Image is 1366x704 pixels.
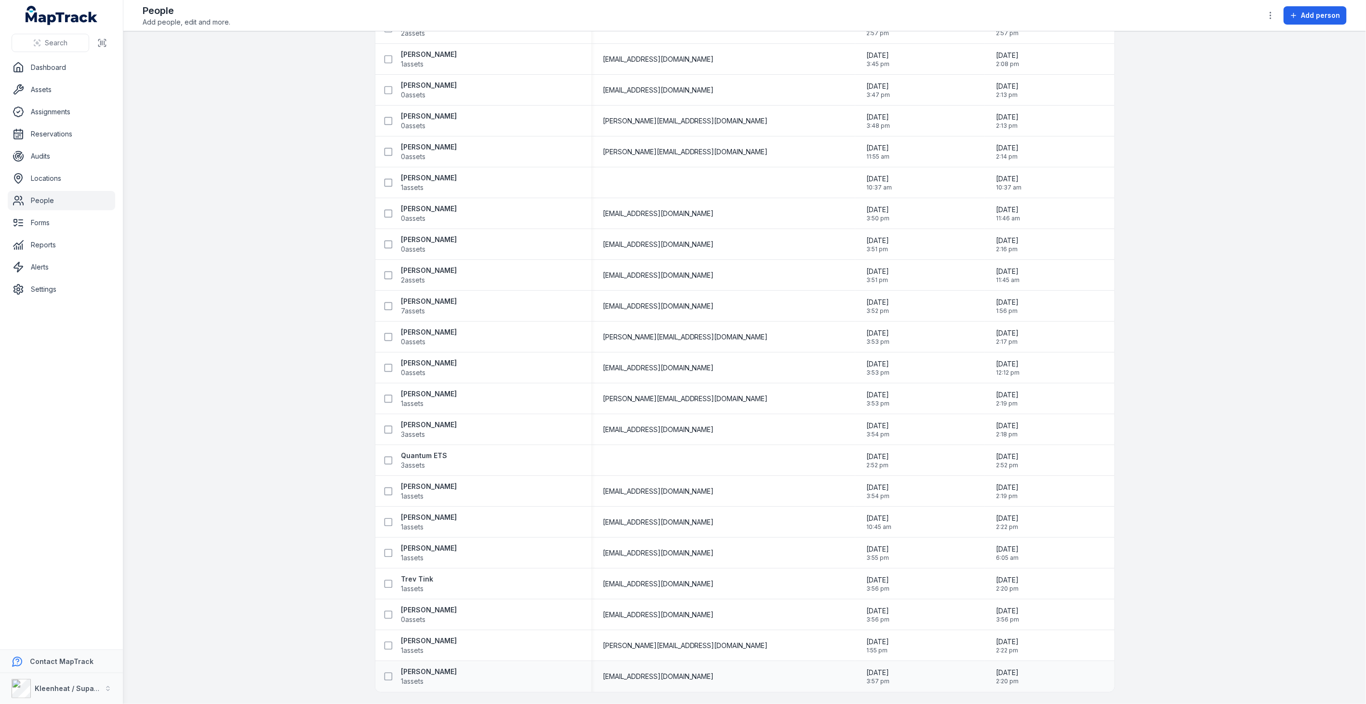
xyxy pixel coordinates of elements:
[867,143,890,153] span: [DATE]
[867,174,892,184] span: [DATE]
[867,51,890,60] span: [DATE]
[12,34,89,52] button: Search
[401,646,424,655] span: 1 assets
[867,492,890,500] span: 3:54 pm
[996,514,1019,531] time: 01/07/2025, 2:22:39 pm
[867,483,890,500] time: 11/10/2024, 3:54:55 pm
[996,421,1019,431] span: [DATE]
[603,517,714,527] span: [EMAIL_ADDRESS][DOMAIN_NAME]
[867,307,889,315] span: 3:52 pm
[603,672,714,681] span: [EMAIL_ADDRESS][DOMAIN_NAME]
[8,124,115,144] a: Reservations
[401,173,457,192] a: [PERSON_NAME]1assets
[867,514,892,531] time: 20/12/2024, 10:45:05 am
[401,266,457,275] strong: [PERSON_NAME]
[867,390,890,400] span: [DATE]
[603,548,714,558] span: [EMAIL_ADDRESS][DOMAIN_NAME]
[867,122,890,130] span: 3:48 pm
[996,267,1020,284] time: 25/02/2025, 11:45:26 am
[401,482,457,501] a: [PERSON_NAME]1assets
[996,215,1021,222] span: 11:46 am
[867,544,889,562] time: 11/10/2024, 3:55:52 pm
[401,399,424,408] span: 1 assets
[996,544,1019,554] span: [DATE]
[401,28,425,38] span: 2 assets
[867,298,889,307] span: [DATE]
[996,431,1019,438] span: 2:18 pm
[8,213,115,232] a: Forms
[401,667,457,677] strong: [PERSON_NAME]
[867,338,890,346] span: 3:53 pm
[603,271,714,280] span: [EMAIL_ADDRESS][DOMAIN_NAME]
[603,209,714,218] span: [EMAIL_ADDRESS][DOMAIN_NAME]
[401,297,457,306] strong: [PERSON_NAME]
[401,121,426,131] span: 0 assets
[867,245,889,253] span: 3:51 pm
[867,236,889,253] time: 11/10/2024, 3:51:19 pm
[867,606,890,623] time: 11/10/2024, 3:56:57 pm
[401,451,448,470] a: Quantum ETS3assets
[867,60,890,68] span: 3:45 pm
[867,452,889,469] time: 29/05/2025, 2:52:29 pm
[996,421,1019,438] time: 01/07/2025, 2:18:06 pm
[603,610,714,620] span: [EMAIL_ADDRESS][DOMAIN_NAME]
[401,214,426,223] span: 0 assets
[401,389,457,399] strong: [PERSON_NAME]
[996,390,1019,407] time: 01/07/2025, 2:19:39 pm
[996,143,1019,161] time: 01/07/2025, 2:14:16 pm
[996,236,1019,253] time: 01/07/2025, 2:16:23 pm
[867,483,890,492] span: [DATE]
[996,606,1020,616] span: [DATE]
[401,543,457,563] a: [PERSON_NAME]1assets
[996,369,1020,377] span: 12:12 pm
[867,276,889,284] span: 3:51 pm
[401,451,448,460] strong: Quantum ETS
[603,147,768,157] span: [PERSON_NAME][EMAIL_ADDRESS][DOMAIN_NAME]
[996,81,1019,99] time: 01/07/2025, 2:13:23 pm
[8,147,115,166] a: Audits
[401,522,424,532] span: 1 assets
[867,452,889,461] span: [DATE]
[401,605,457,615] strong: [PERSON_NAME]
[996,554,1019,562] span: 6:05 am
[996,298,1019,307] span: [DATE]
[867,554,889,562] span: 3:55 pm
[996,483,1019,500] time: 01/07/2025, 2:19:13 pm
[401,244,426,254] span: 0 assets
[30,657,93,665] strong: Contact MapTrack
[996,236,1019,245] span: [DATE]
[401,111,457,131] a: [PERSON_NAME]0assets
[401,430,425,439] span: 3 assets
[996,483,1019,492] span: [DATE]
[603,332,768,342] span: [PERSON_NAME][EMAIL_ADDRESS][DOMAIN_NAME]
[996,452,1019,461] span: [DATE]
[401,491,424,501] span: 1 assets
[996,637,1019,654] time: 01/07/2025, 2:22:05 pm
[996,51,1020,68] time: 01/07/2025, 2:08:40 pm
[401,173,457,183] strong: [PERSON_NAME]
[603,301,714,311] span: [EMAIL_ADDRESS][DOMAIN_NAME]
[996,585,1019,593] span: 2:20 pm
[867,369,890,377] span: 3:53 pm
[401,266,457,285] a: [PERSON_NAME]2assets
[401,111,457,121] strong: [PERSON_NAME]
[996,51,1020,60] span: [DATE]
[401,337,426,347] span: 0 assets
[996,143,1019,153] span: [DATE]
[867,267,889,276] span: [DATE]
[401,513,457,522] strong: [PERSON_NAME]
[401,59,424,69] span: 1 assets
[996,523,1019,531] span: 2:22 pm
[996,122,1019,130] span: 2:13 pm
[401,306,425,316] span: 7 assets
[401,275,425,285] span: 2 assets
[401,389,457,408] a: [PERSON_NAME]1assets
[867,112,890,122] span: [DATE]
[996,514,1019,523] span: [DATE]
[8,169,115,188] a: Locations
[996,112,1019,130] time: 01/07/2025, 2:13:48 pm
[401,368,426,378] span: 0 assets
[996,174,1022,191] time: 03/09/2025, 10:37:03 am
[867,637,889,647] span: [DATE]
[401,50,457,59] strong: [PERSON_NAME]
